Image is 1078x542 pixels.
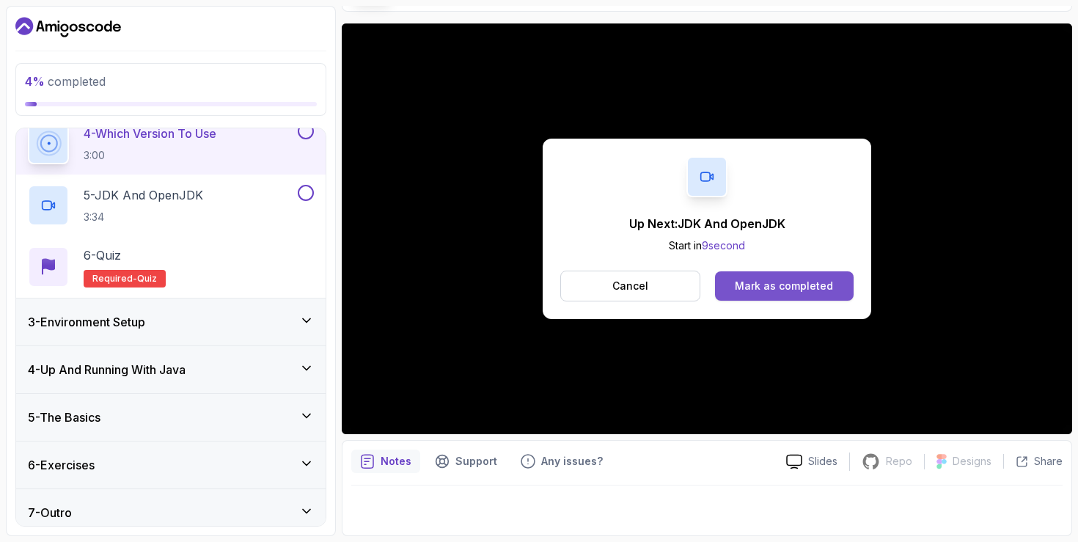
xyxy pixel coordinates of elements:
p: 6 - Quiz [84,246,121,264]
p: Cancel [612,279,648,293]
button: Feedback button [512,450,612,473]
a: Dashboard [15,15,121,39]
button: 5-The Basics [16,394,326,441]
button: Share [1003,454,1063,469]
iframe: 4 - Which Version To Use [342,23,1072,434]
button: 5-JDK And OpenJDK3:34 [28,185,314,226]
button: 7-Outro [16,489,326,536]
p: 3:34 [84,210,203,224]
button: notes button [351,450,420,473]
p: Slides [808,454,837,469]
p: Notes [381,454,411,469]
button: Mark as completed [715,271,854,301]
span: quiz [137,273,157,285]
p: Start in [629,238,785,253]
button: 6-QuizRequired-quiz [28,246,314,288]
button: Cancel [560,271,700,301]
h3: 3 - Environment Setup [28,313,145,331]
span: completed [25,74,106,89]
button: 4-Up And Running With Java [16,346,326,393]
span: 4 % [25,74,45,89]
button: 3-Environment Setup [16,299,326,345]
button: 6-Exercises [16,442,326,488]
h3: 7 - Outro [28,504,72,521]
p: 5 - JDK And OpenJDK [84,186,203,204]
a: Slides [774,454,849,469]
button: 4-Which Version To Use3:00 [28,123,314,164]
p: Designs [953,454,991,469]
p: 3:00 [84,148,216,163]
button: Support button [426,450,506,473]
p: Support [455,454,497,469]
h3: 4 - Up And Running With Java [28,361,186,378]
span: 9 second [702,239,745,252]
h3: 6 - Exercises [28,456,95,474]
p: 4 - Which Version To Use [84,125,216,142]
p: Share [1034,454,1063,469]
p: Up Next: JDK And OpenJDK [629,215,785,232]
h3: 5 - The Basics [28,409,100,426]
p: Any issues? [541,454,603,469]
p: Repo [886,454,912,469]
span: Required- [92,273,137,285]
div: Mark as completed [735,279,833,293]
